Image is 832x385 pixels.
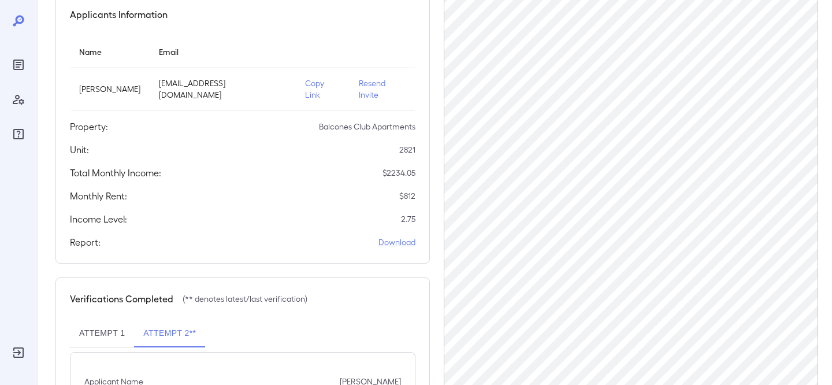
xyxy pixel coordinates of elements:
[183,293,307,305] p: (** denotes latest/last verification)
[150,35,296,68] th: Email
[9,90,28,109] div: Manage Users
[134,320,205,347] button: Attempt 2**
[399,144,415,156] p: 2821
[9,343,28,362] div: Log Out
[70,292,173,306] h5: Verifications Completed
[70,120,108,134] h5: Property:
[159,77,287,101] p: [EMAIL_ADDRESS][DOMAIN_NAME]
[9,125,28,143] div: FAQ
[382,167,415,179] p: $ 2234.05
[378,236,415,248] a: Download
[70,35,415,110] table: simple table
[359,77,406,101] p: Resend Invite
[319,121,415,132] p: Balcones Club Apartments
[70,8,168,21] h5: Applicants Information
[70,235,101,249] h5: Report:
[401,213,415,225] p: 2.75
[9,55,28,74] div: Reports
[70,35,150,68] th: Name
[399,190,415,202] p: $ 812
[70,143,89,157] h5: Unit:
[79,83,140,95] p: [PERSON_NAME]
[70,212,127,226] h5: Income Level:
[70,320,134,347] button: Attempt 1
[70,166,161,180] h5: Total Monthly Income:
[305,77,340,101] p: Copy Link
[70,189,127,203] h5: Monthly Rent:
